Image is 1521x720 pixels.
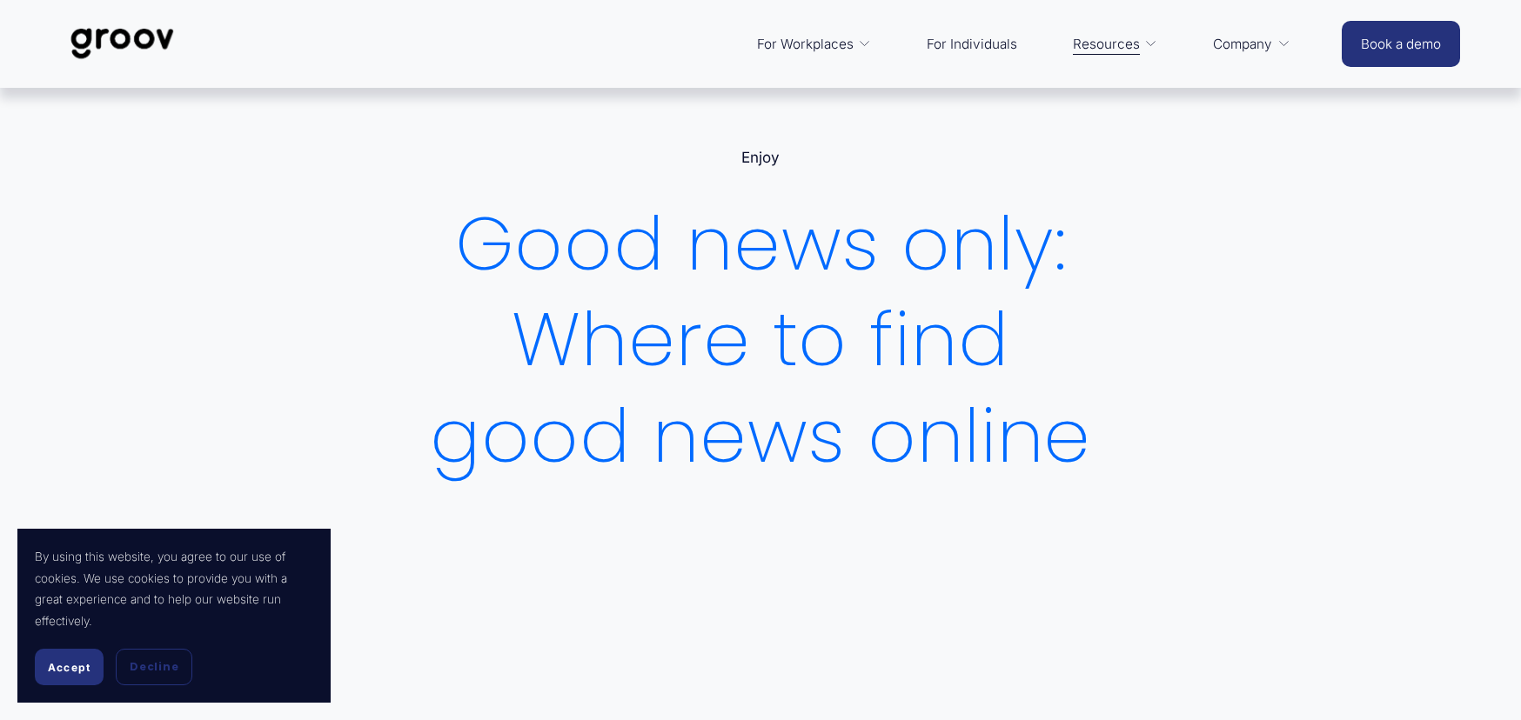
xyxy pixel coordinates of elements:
span: For Workplaces [757,32,854,57]
span: Accept [48,661,90,674]
h1: Good news only: Where to find good news online [411,197,1110,485]
span: Resources [1073,32,1140,57]
section: Cookie banner [17,529,331,703]
a: Book a demo [1342,21,1460,67]
a: Enjoy [741,149,780,166]
a: folder dropdown [748,23,881,65]
span: Company [1213,32,1272,57]
p: By using this website, you agree to our use of cookies. We use cookies to provide you with a grea... [35,546,313,631]
button: Accept [35,649,104,685]
button: Decline [116,649,192,685]
a: folder dropdown [1204,23,1299,65]
img: Groov | Workplace Science Platform | Unlock Performance | Drive Results [61,15,184,72]
a: For Individuals [918,23,1026,65]
span: Decline [130,659,178,675]
a: folder dropdown [1064,23,1167,65]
